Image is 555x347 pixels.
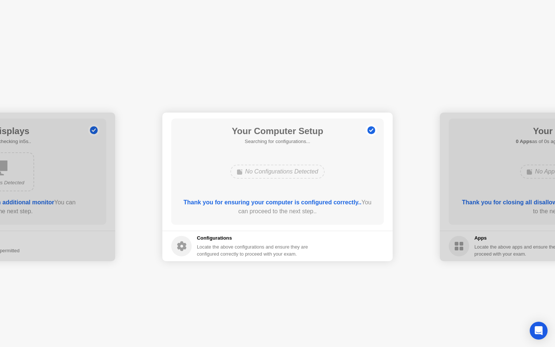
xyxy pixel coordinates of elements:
div: Locate the above configurations and ensure they are configured correctly to proceed with your exam. [197,243,309,257]
b: Thank you for ensuring your computer is configured correctly.. [184,199,361,205]
h5: Configurations [197,234,309,242]
div: You can proceed to the next step.. [182,198,373,216]
h1: Your Computer Setup [232,124,323,138]
div: Open Intercom Messenger [530,322,548,340]
div: No Configurations Detected [230,165,325,179]
h5: Searching for configurations... [232,138,323,145]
